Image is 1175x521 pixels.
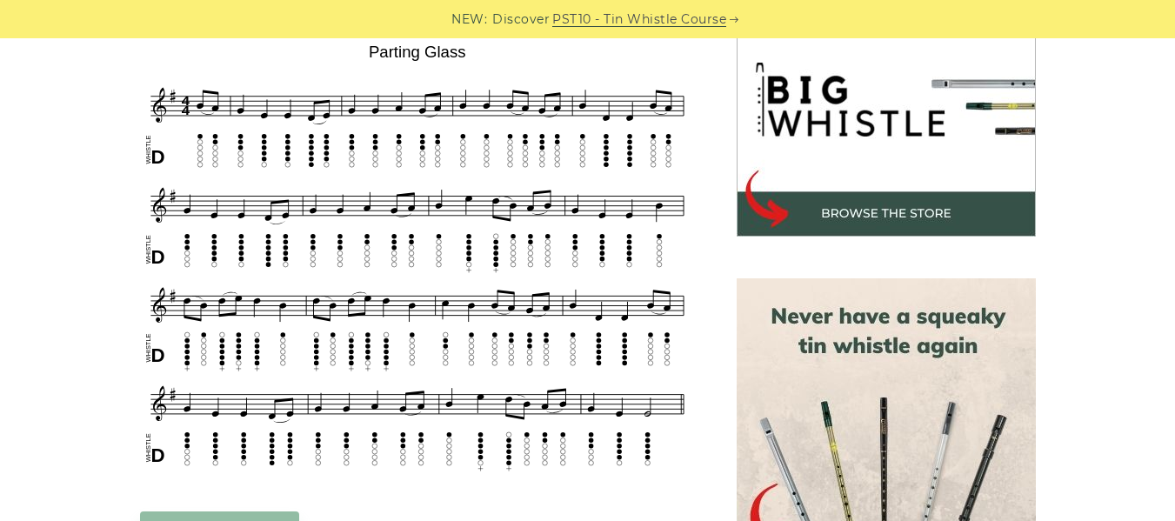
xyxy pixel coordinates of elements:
a: PST10 - Tin Whistle Course [552,10,726,30]
span: NEW: [451,10,487,30]
span: Discover [492,10,550,30]
img: Parting Glass Tin Whistle Tab & Sheet Music [140,37,695,476]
